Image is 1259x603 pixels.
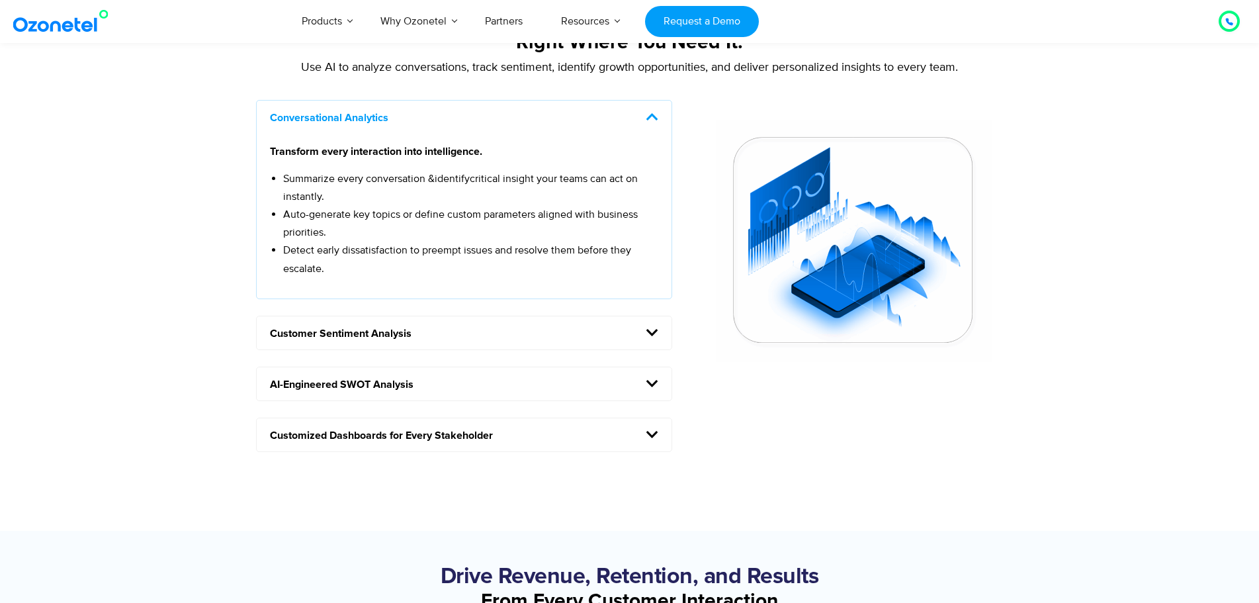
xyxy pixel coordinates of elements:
[270,113,388,123] a: Conversational Analytics
[283,244,631,275] span: Detect early dissatisfaction to preempt issues and resolve them before they escalate.
[257,367,672,400] h5: AI-Engineered SWOT Analysis
[282,564,977,590] h2: Drive Revenue, Retention, and Results
[283,172,638,203] span: critical insight your teams can act on instantly.
[257,134,672,299] div: Conversational Analytics
[283,208,638,239] span: Auto-generate key topics or define custom parameters aligned with business priorities.
[257,418,672,451] h5: Customized Dashboards for Every Stakeholder
[270,146,482,157] strong: Transform every interaction into intelligence.
[270,328,412,339] a: Customer Sentiment Analysis
[435,172,470,185] span: identify
[249,59,1010,77] p: Use AI to analyze conversations, track sentiment, identify growth opportunities, and deliver pers...
[283,172,435,185] span: Summarize every conversation &
[257,316,672,349] h5: Customer Sentiment Analysis
[257,101,672,134] h5: Conversational Analytics
[645,6,758,37] a: Request a Demo
[270,430,493,441] a: Customized Dashboards for Every Stakeholder
[270,379,413,390] a: AI-Engineered SWOT Analysis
